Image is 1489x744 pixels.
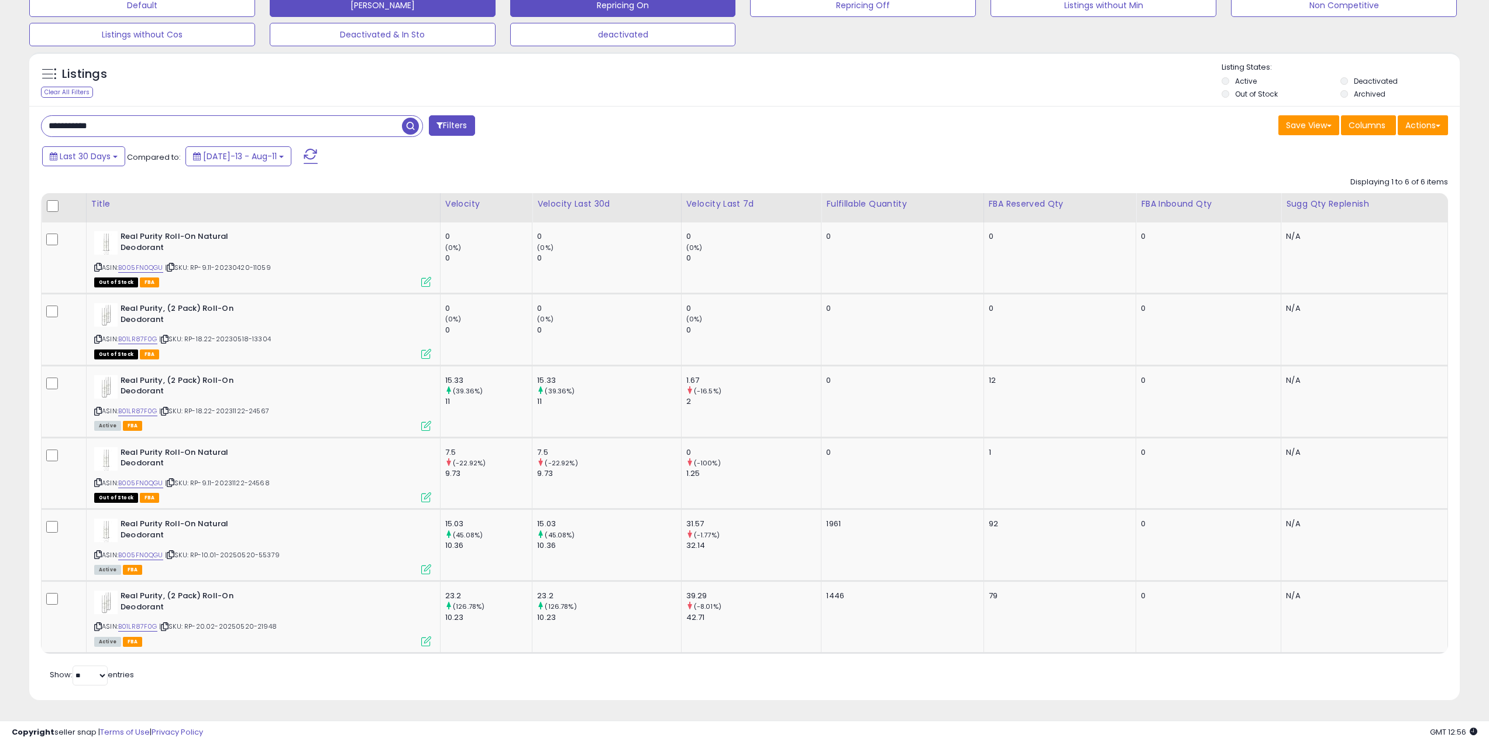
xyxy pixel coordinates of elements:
[123,637,143,647] span: FBA
[545,602,576,611] small: (126.78%)
[445,303,532,314] div: 0
[686,540,821,551] div: 32.14
[1222,62,1460,73] p: Listing States:
[686,198,817,210] div: Velocity Last 7d
[127,152,181,163] span: Compared to:
[1286,303,1439,314] div: N/A
[537,519,680,529] div: 15.03
[545,386,575,396] small: (39.36%)
[537,314,553,324] small: (0%)
[445,253,532,263] div: 0
[686,243,703,252] small: (0%)
[445,468,532,479] div: 9.73
[118,550,163,560] a: B005FN0QGU
[686,468,821,479] div: 1.25
[686,591,821,601] div: 39.29
[12,726,54,738] strong: Copyright
[94,591,431,645] div: ASIN:
[989,591,1127,601] div: 79
[94,447,118,471] img: 31A4gSucl6L._SL40_.jpg
[445,519,532,529] div: 15.03
[694,386,721,396] small: (-16.5%)
[445,447,532,458] div: 7.5
[121,303,263,328] b: Real Purity, (2 Pack) Roll-On Deodorant
[686,612,821,623] div: 42.71
[159,334,271,344] span: | SKU: RP-18.22-20230518-13304
[1350,177,1448,188] div: Displaying 1 to 6 of 6 items
[453,530,483,540] small: (45.08%)
[29,23,255,46] button: Listings without Cos
[121,447,263,472] b: Real Purity Roll-On Natural Deodorant
[445,314,462,324] small: (0%)
[429,115,474,136] button: Filters
[694,602,721,611] small: (-8.01%)
[94,591,118,614] img: 31Al79bCckL._SL40_.jpg
[118,334,157,344] a: B01LR87F0G
[60,150,111,162] span: Last 30 Days
[1235,89,1278,99] label: Out of Stock
[686,253,821,263] div: 0
[1141,447,1272,458] div: 0
[1286,231,1439,242] div: N/A
[94,493,138,503] span: All listings that are currently out of stock and unavailable for purchase on Amazon
[826,447,974,458] div: 0
[537,198,676,210] div: Velocity Last 30d
[94,421,121,431] span: All listings currently available for purchase on Amazon
[686,231,821,242] div: 0
[1141,375,1272,386] div: 0
[1349,119,1385,131] span: Columns
[50,669,134,680] span: Show: entries
[826,519,974,529] div: 1961
[121,375,263,400] b: Real Purity, (2 Pack) Roll-On Deodorant
[545,458,577,468] small: (-22.92%)
[537,540,680,551] div: 10.36
[94,519,118,542] img: 31A4gSucl6L._SL40_.jpg
[694,530,720,540] small: (-1.77%)
[94,303,118,327] img: 31Al79bCckL._SL40_.jpg
[445,231,532,242] div: 0
[1341,115,1396,135] button: Columns
[537,612,680,623] div: 10.23
[686,303,821,314] div: 0
[118,478,163,488] a: B005FN0QGU
[537,253,680,263] div: 0
[989,519,1127,529] div: 92
[118,263,163,273] a: B005FN0QGU
[94,375,431,430] div: ASIN:
[94,277,138,287] span: All listings that are currently out of stock and unavailable for purchase on Amazon
[165,478,270,488] span: | SKU: RP-9.11-20231122-24568
[159,622,277,631] span: | SKU: RP-20.02-20250520-21948
[686,314,703,324] small: (0%)
[94,375,118,399] img: 31Al79bCckL._SL40_.jpg
[826,303,974,314] div: 0
[826,591,974,601] div: 1446
[989,231,1127,242] div: 0
[94,231,431,286] div: ASIN:
[686,325,821,335] div: 0
[12,727,203,738] div: seller snap | |
[123,565,143,575] span: FBA
[140,277,160,287] span: FBA
[121,231,263,256] b: Real Purity Roll-On Natural Deodorant
[1141,303,1272,314] div: 0
[537,447,680,458] div: 7.5
[445,396,532,407] div: 11
[41,87,93,98] div: Clear All Filters
[100,726,150,738] a: Terms of Use
[445,591,532,601] div: 23.2
[118,622,157,632] a: B01LR87F0G
[1430,726,1477,738] span: 2025-09-11 12:56 GMT
[140,493,160,503] span: FBA
[989,303,1127,314] div: 0
[537,231,680,242] div: 0
[94,447,431,502] div: ASIN:
[537,468,680,479] div: 9.73
[1286,591,1439,601] div: N/A
[94,637,121,647] span: All listings currently available for purchase on Amazon
[686,375,821,386] div: 1.67
[185,146,291,166] button: [DATE]-13 - Aug-11
[121,591,263,615] b: Real Purity, (2 Pack) Roll-On Deodorant
[537,396,680,407] div: 11
[826,198,978,210] div: Fulfillable Quantity
[537,243,553,252] small: (0%)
